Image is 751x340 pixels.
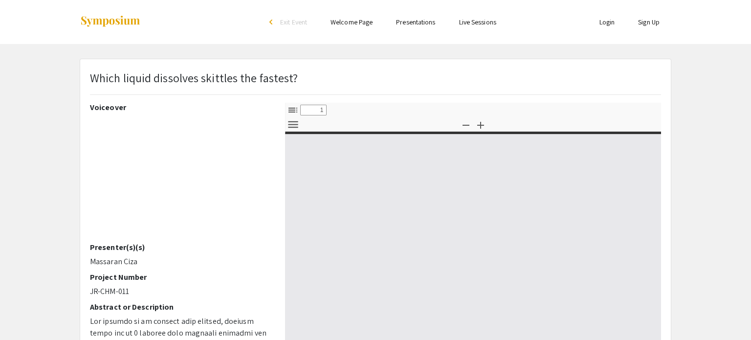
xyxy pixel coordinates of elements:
[90,69,298,87] p: Which liquid dissolves skittles the fastest?
[638,18,660,26] a: Sign Up
[280,18,307,26] span: Exit Event
[90,243,270,252] h2: Presenter(s)(s)
[90,103,270,112] h2: Voiceover
[90,256,270,268] p: Massaran Ciza
[599,18,615,26] a: Login
[285,117,301,132] button: Tools
[269,19,275,25] div: arrow_back_ios
[458,117,474,132] button: Zoom Out
[472,117,489,132] button: Zoom In
[80,15,141,28] img: Symposium by ForagerOne
[90,286,270,297] p: JR-CHM-011
[396,18,435,26] a: Presentations
[459,18,496,26] a: Live Sessions
[90,302,270,312] h2: Abstract or Description
[90,272,270,282] h2: Project Number
[331,18,373,26] a: Welcome Page
[300,105,327,115] input: Page
[285,103,301,117] button: Toggle Sidebar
